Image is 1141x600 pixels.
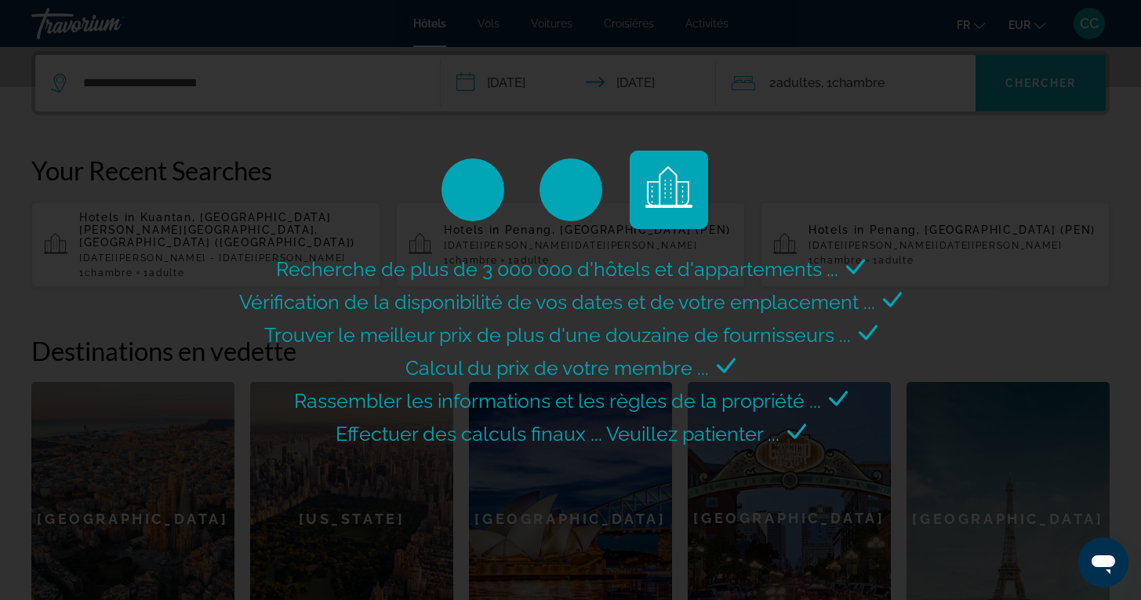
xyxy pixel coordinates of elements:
span: Recherche de plus de 3 000 000 d'hôtels et d'appartements ... [276,257,838,281]
span: Trouver le meilleur prix de plus d'une douzaine de fournisseurs ... [264,323,851,347]
iframe: Bouton de lancement de la fenêtre de messagerie [1078,537,1128,587]
span: Effectuer des calculs finaux ... Veuillez patienter ... [336,422,779,445]
span: Vérification de la disponibilité de vos dates et de votre emplacement ... [239,290,875,314]
span: Calcul du prix de votre membre ... [405,356,709,380]
span: Rassembler les informations et les règles de la propriété ... [294,389,821,413]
